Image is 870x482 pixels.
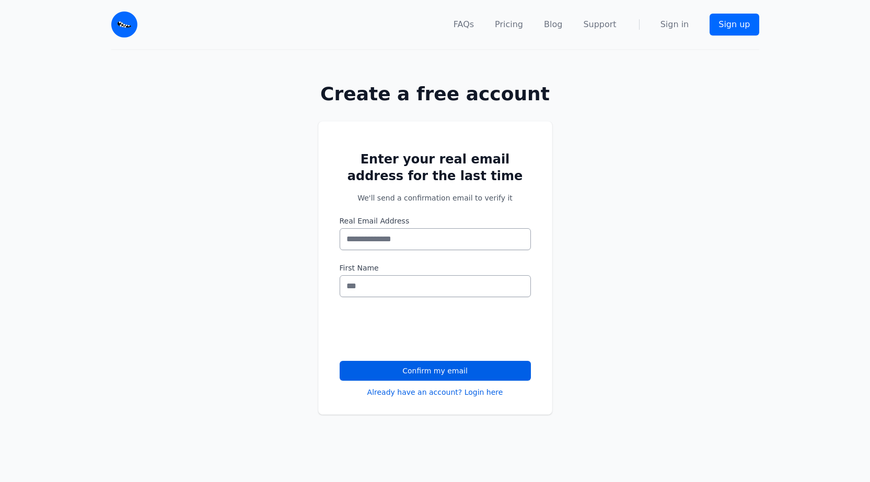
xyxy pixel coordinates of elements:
[583,18,616,31] a: Support
[111,11,137,38] img: Email Monster
[285,84,586,104] h1: Create a free account
[544,18,562,31] a: Blog
[340,310,498,350] iframe: reCAPTCHA
[340,216,531,226] label: Real Email Address
[340,151,531,184] h2: Enter your real email address for the last time
[454,18,474,31] a: FAQs
[710,14,759,36] a: Sign up
[660,18,689,31] a: Sign in
[340,361,531,381] button: Confirm my email
[340,193,531,203] p: We'll send a confirmation email to verify it
[367,387,503,397] a: Already have an account? Login here
[340,263,531,273] label: First Name
[495,18,523,31] a: Pricing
